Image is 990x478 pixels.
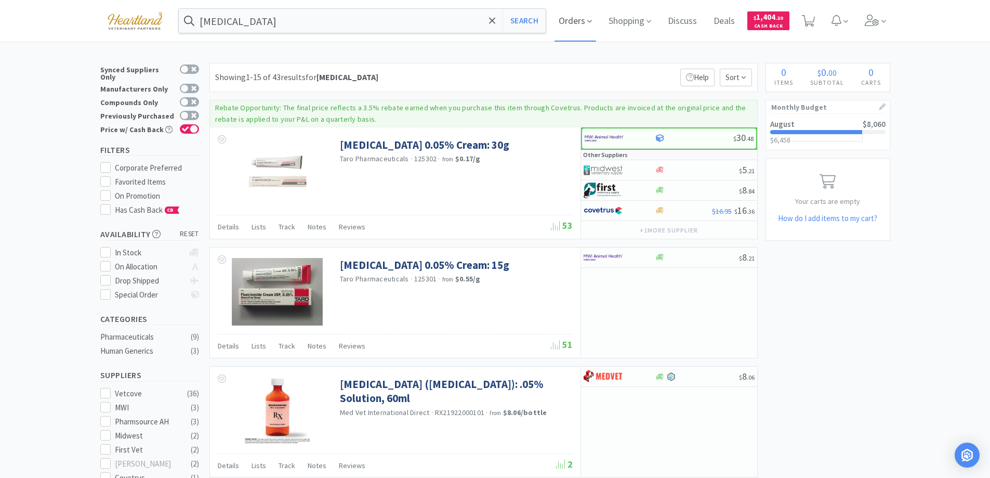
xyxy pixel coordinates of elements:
div: Midwest [115,430,179,442]
div: Price w/ Cash Back [100,124,175,133]
span: 8 [739,370,755,382]
span: for [306,72,378,82]
p: Your carts are empty [766,196,890,207]
span: from [442,276,454,283]
span: 125301 [414,274,437,283]
div: ( 3 ) [191,402,199,414]
span: . 20 [775,15,783,21]
img: f6b2451649754179b5b4e0c70c3f7cb0_2.png [584,250,623,265]
span: Lists [252,222,266,231]
span: from [442,156,454,163]
div: ( 3 ) [191,416,199,428]
span: 16 [734,204,755,216]
span: · [431,408,433,417]
span: Has Cash Back [115,205,180,215]
span: 00 [828,68,837,78]
div: [PERSON_NAME] [115,458,179,470]
span: $6,458 [770,135,790,145]
a: [MEDICAL_DATA] 0.05% Cream: 30g [340,138,509,152]
h1: Monthly Budget [771,100,885,114]
img: f6b2451649754179b5b4e0c70c3f7cb0_2.png [585,131,624,146]
strong: $8.06 / bottle [503,408,547,417]
span: · [411,154,413,163]
h5: Suppliers [100,369,199,381]
img: b4c6ebbcada04976b9a53d7f9df70e45_529969.png [244,377,311,445]
img: cad7bdf275c640399d9c6e0c56f98fd2_10.png [100,6,170,35]
span: Reviews [339,341,365,351]
strong: [MEDICAL_DATA] [316,72,378,82]
p: Rebate Opportunity: The final price reflects a 3.5% rebate earned when you purchase this item thr... [215,103,746,124]
span: . 06 [747,373,755,381]
img: 67d67680309e4a0bb49a5ff0391dcc42_6.png [584,183,623,198]
a: Med Vet International Direct [340,408,430,417]
div: Pharmsource AH [115,416,179,428]
span: Lists [252,461,266,470]
span: 30 [733,132,754,144]
div: Pharmaceuticals [100,331,184,343]
span: Reviews [339,461,365,470]
div: Synced Suppliers Only [100,64,175,81]
h2: August [770,120,795,128]
span: Sort [720,69,752,86]
span: . 84 [747,187,755,195]
span: Track [279,222,295,231]
a: [MEDICAL_DATA] 0.05% Cream: 15g [340,258,509,272]
h5: Filters [100,144,199,156]
span: Notes [308,341,326,351]
span: 1,404 [754,12,783,22]
span: $8,060 [863,119,886,129]
a: Discuss [664,17,701,26]
span: $ [739,373,742,381]
span: Details [218,461,239,470]
div: First Vet [115,444,179,456]
div: Favorited Items [115,176,199,188]
div: Corporate Preferred [115,162,199,174]
span: $ [739,187,742,195]
div: MWI [115,402,179,414]
span: CB [165,207,176,213]
span: 8 [739,251,755,263]
span: 5 [739,164,755,176]
span: $ [739,254,742,262]
img: efb1a6991643429d8088cfc0d3ba12c2_316187.jpeg [244,138,311,205]
a: August$8,060$6,458 [766,114,890,150]
img: bdd3c0f4347043b9a893056ed883a29a_120.png [584,369,623,384]
p: Help [680,69,715,86]
span: Notes [308,222,326,231]
h5: How do I add items to my cart? [766,212,890,225]
span: Details [218,222,239,231]
span: Details [218,341,239,351]
span: . 21 [747,167,755,175]
span: Reviews [339,222,365,231]
span: 125302 [414,154,437,163]
span: 51 [551,339,573,351]
span: $16.95 [712,206,732,216]
button: +1more supplier [635,223,703,238]
img: cf190c62724a414a8ec41a84b8dc8caf_144704.png [232,258,322,326]
span: $ [733,135,736,143]
span: RX21922000101 [435,408,484,417]
span: 2 [556,458,573,470]
strong: $0.55 / g [455,274,481,283]
button: Search [503,9,546,33]
span: $ [754,15,756,21]
span: . 36 [747,208,755,215]
span: · [411,274,413,283]
a: Taro Pharmaceuticals [340,154,409,163]
h5: Availability [100,228,199,240]
div: Drop Shipped [115,275,184,287]
strong: $0.17 / g [455,154,481,163]
span: 0 [781,66,786,79]
a: Taro Pharmaceuticals [340,274,409,283]
div: ( 2 ) [191,458,199,470]
span: $ [734,208,737,215]
span: 0 [868,66,874,79]
a: Deals [709,17,739,26]
span: · [438,154,440,163]
div: On Promotion [115,190,199,202]
h5: Categories [100,313,199,325]
span: · [438,274,440,283]
div: ( 2 ) [191,444,199,456]
div: ( 2 ) [191,430,199,442]
h4: Items [766,77,802,87]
